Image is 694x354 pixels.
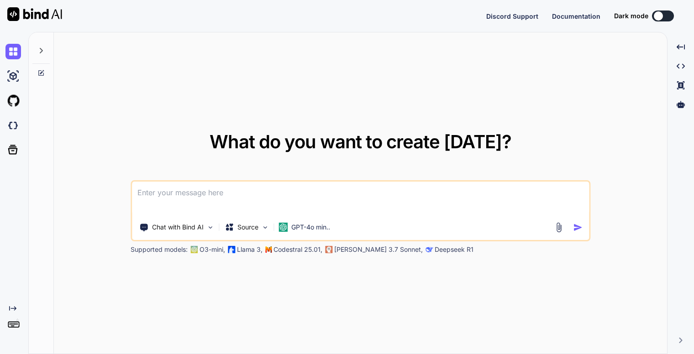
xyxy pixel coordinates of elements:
[334,245,423,254] p: [PERSON_NAME] 3.7 Sonnet,
[435,245,473,254] p: Deepseek R1
[152,223,204,232] p: Chat with Bind AI
[5,44,21,59] img: chat
[206,224,214,231] img: Pick Tools
[573,223,583,232] img: icon
[5,93,21,109] img: githubLight
[325,246,332,253] img: claude
[552,11,600,21] button: Documentation
[5,68,21,84] img: ai-studio
[552,12,600,20] span: Documentation
[237,223,258,232] p: Source
[228,246,235,253] img: Llama2
[200,245,225,254] p: O3-mini,
[7,7,62,21] img: Bind AI
[486,12,538,20] span: Discord Support
[5,118,21,133] img: darkCloudIdeIcon
[265,246,272,253] img: Mistral-AI
[426,246,433,253] img: claude
[210,130,511,153] span: What do you want to create [DATE]?
[190,246,198,253] img: GPT-4
[614,11,648,21] span: Dark mode
[486,11,538,21] button: Discord Support
[261,224,269,231] img: Pick Models
[237,245,263,254] p: Llama 3,
[273,245,322,254] p: Codestral 25.01,
[279,223,288,232] img: GPT-4o mini
[291,223,330,232] p: GPT-4o min..
[131,245,188,254] p: Supported models:
[553,222,564,233] img: attachment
